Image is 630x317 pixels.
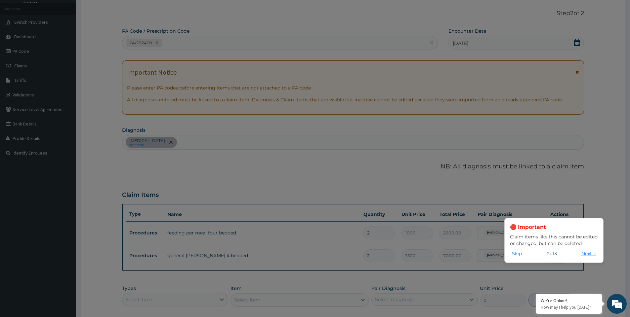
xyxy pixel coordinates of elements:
div: Minimize live chat window [108,3,124,19]
div: Chat with us now [34,37,111,46]
img: d_794563401_company_1708531726252_794563401 [12,33,27,50]
textarea: Type your message and hit 'Enter' [3,180,126,203]
span: 2 of 3 [547,250,557,257]
h3: 🔴 Important [510,224,598,231]
span: We're online! [38,83,91,150]
p: How may I help you today? [541,304,597,310]
button: Skip [510,250,524,257]
div: We're Online! [541,298,597,303]
p: Claim items like this cannot be edited or changed, but can be deleted [510,233,598,247]
button: Next → [579,250,598,257]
